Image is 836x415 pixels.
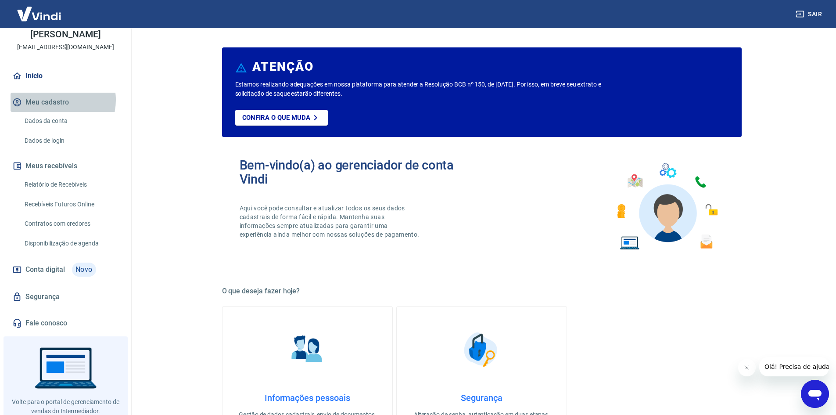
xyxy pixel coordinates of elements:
[21,215,121,233] a: Contratos com credores
[242,114,310,122] p: Confira o que muda
[738,359,756,376] iframe: Fechar mensagem
[459,328,503,372] img: Segurança
[609,158,724,255] img: Imagem de um avatar masculino com diversos icones exemplificando as funcionalidades do gerenciado...
[801,380,829,408] iframe: Botão para abrir a janela de mensagens
[11,0,68,27] img: Vindi
[252,62,313,71] h6: ATENÇÃO
[235,110,328,126] a: Confira o que muda
[794,6,825,22] button: Sair
[25,263,65,276] span: Conta digital
[21,235,121,253] a: Disponibilização de agenda
[237,393,378,403] h4: Informações pessoais
[240,204,421,239] p: Aqui você pode consultar e atualizar todos os seus dados cadastrais de forma fácil e rápida. Mant...
[17,43,114,52] p: [EMAIL_ADDRESS][DOMAIN_NAME]
[30,30,100,39] p: [PERSON_NAME]
[72,263,96,277] span: Novo
[11,259,121,280] a: Conta digitalNovo
[11,66,121,86] a: Início
[411,393,553,403] h4: Segurança
[222,287,742,296] h5: O que deseja fazer hoje?
[21,132,121,150] a: Dados de login
[21,176,121,194] a: Relatório de Recebíveis
[11,314,121,333] a: Fale conosco
[21,195,121,213] a: Recebíveis Futuros Online
[11,93,121,112] button: Meu cadastro
[21,112,121,130] a: Dados da conta
[235,80,630,98] p: Estamos realizando adequações em nossa plataforma para atender a Resolução BCB nº 150, de [DATE]....
[11,156,121,176] button: Meus recebíveis
[240,158,482,186] h2: Bem-vindo(a) ao gerenciador de conta Vindi
[759,357,829,376] iframe: Mensagem da empresa
[285,328,329,372] img: Informações pessoais
[5,6,74,13] span: Olá! Precisa de ajuda?
[11,287,121,307] a: Segurança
